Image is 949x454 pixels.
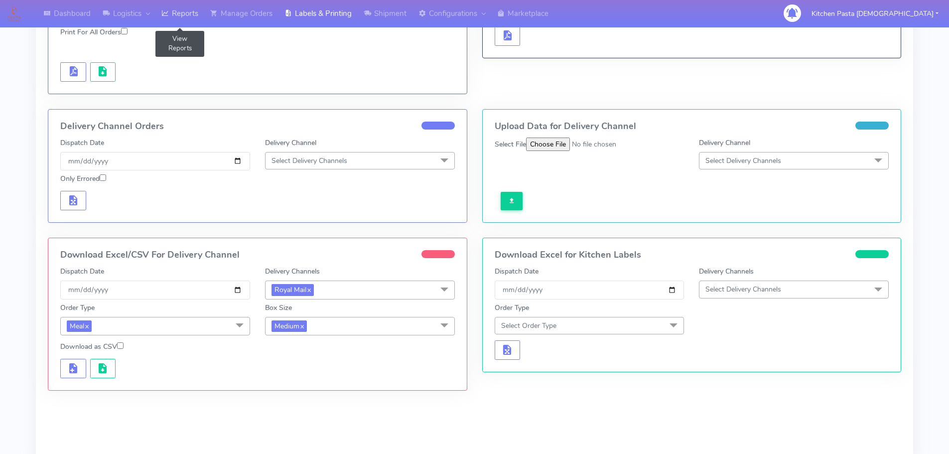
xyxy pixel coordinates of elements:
span: Select Delivery Channels [705,156,781,165]
label: Delivery Channels [265,266,320,277]
a: x [84,320,89,331]
a: x [299,320,304,331]
span: Meal [67,320,92,332]
label: Select File [495,139,526,150]
label: Print For All Orders [60,27,128,37]
a: x [306,284,311,295]
label: Box Size [265,303,292,313]
input: Print For All Orders [121,28,128,34]
label: Download as CSV [60,341,124,352]
label: Dispatch Date [495,266,539,277]
input: Only Errored [100,174,106,181]
label: Only Errored [60,173,106,184]
input: Download as CSV [117,342,124,349]
h4: Download Excel for Kitchen Labels [495,250,889,260]
label: Order Type [495,303,529,313]
span: Royal Mail [271,284,314,296]
h4: Download Excel/CSV For Delivery Channel [60,250,455,260]
label: Dispatch Date [60,266,104,277]
h4: Upload Data for Delivery Channel [495,122,889,132]
span: Select Order Type [501,321,556,330]
span: Medium [271,320,307,332]
label: Delivery Channels [699,266,754,277]
span: Select Delivery Channels [271,156,347,165]
span: Select Delivery Channels [705,285,781,294]
label: Order Type [60,303,95,313]
button: Kitchen Pasta [DEMOGRAPHIC_DATA] [804,3,946,24]
label: Dispatch Date [60,138,104,148]
h4: Delivery Channel Orders [60,122,455,132]
label: Delivery Channel [699,138,750,148]
label: Delivery Channel [265,138,316,148]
